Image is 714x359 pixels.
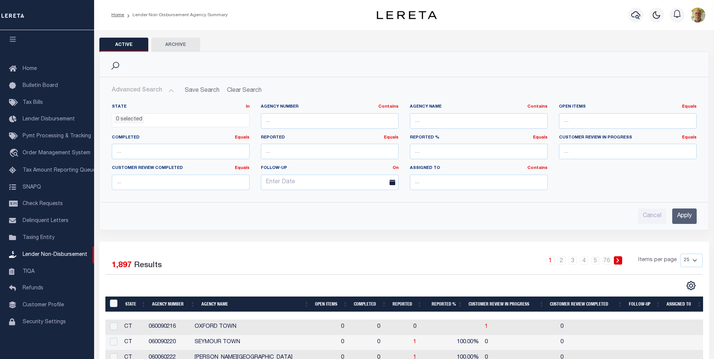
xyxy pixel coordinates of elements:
[261,104,399,110] label: Agency Number
[559,144,697,159] input: ...
[23,117,75,122] span: Lender Disbursement
[312,297,351,312] th: Open Items: activate to sort column ascending
[23,319,66,325] span: Security Settings
[393,166,399,170] a: On
[235,166,250,170] a: Equals
[638,208,666,224] input: Cancel
[626,297,664,312] th: Follow-up: activate to sort column ascending
[105,297,123,312] th: MBACode
[192,319,338,335] td: OXFORD TOWN
[378,105,399,109] a: Contains
[146,319,192,335] td: 060090216
[410,319,444,335] td: 0
[23,100,43,105] span: Tax Bills
[527,105,548,109] a: Contains
[23,83,58,88] span: Bulletin Board
[23,201,63,207] span: Check Requests
[261,175,399,190] input: Enter Date
[444,335,482,350] td: 100.00%
[134,260,162,272] label: Results
[9,149,21,158] i: travel_explore
[198,297,312,312] th: Agency Name: activate to sort column ascending
[192,335,338,350] td: SEYMOUR TOWN
[23,184,41,190] span: SNAPQ
[603,256,611,265] a: 76
[112,144,250,159] input: ...
[23,218,69,224] span: Delinquent Letters
[591,256,600,265] a: 5
[569,256,577,265] a: 3
[672,208,697,224] input: Apply
[580,256,588,265] a: 4
[410,175,548,190] input: ...
[527,166,548,170] a: Contains
[557,319,631,335] td: 0
[485,324,488,329] a: 1
[682,105,697,109] a: Equals
[122,297,149,312] th: State: activate to sort column ascending
[559,135,697,141] label: Customer Review In Progress
[547,297,626,312] th: Customer Review Completed: activate to sort column ascending
[338,335,374,350] td: 0
[410,104,548,110] label: Agency Name
[23,252,87,257] span: Lender Non-Disbursement
[261,135,399,141] label: Reported
[112,165,250,172] label: Customer Review Completed
[377,11,437,19] img: logo-dark.svg
[23,66,37,71] span: Home
[23,134,91,139] span: Pymt Processing & Tracking
[111,13,124,17] a: Home
[384,135,399,140] a: Equals
[23,151,90,156] span: Order Management System
[682,135,697,140] a: Equals
[410,135,548,141] label: Reported %
[121,335,146,350] td: CT
[149,297,198,312] th: Agency Number: activate to sort column ascending
[664,297,705,312] th: Assigned To: activate to sort column ascending
[23,286,43,291] span: Refunds
[482,335,558,350] td: 0
[410,113,548,129] input: ...
[23,269,35,274] span: TIQA
[410,165,548,172] label: Assigned To
[410,144,548,159] input: ...
[351,297,390,312] th: Completed: activate to sort column ascending
[246,105,250,109] a: In
[559,113,697,129] input: ...
[261,144,399,159] input: ...
[146,335,192,350] td: 060090220
[124,12,228,18] li: Lender Non-Disbursement Agency Summary
[559,104,697,110] label: Open Items
[546,256,554,265] a: 1
[23,303,64,308] span: Customer Profile
[425,297,466,312] th: Reported %: activate to sort column ascending
[255,165,404,172] label: Follow-up
[261,113,399,129] input: ...
[374,319,410,335] td: 0
[114,116,144,124] li: 0 selected
[112,83,174,98] button: Advanced Search
[112,135,250,141] label: Completed
[390,297,425,312] th: Reported: activate to sort column ascending
[112,175,250,190] input: ...
[374,335,410,350] td: 0
[338,319,374,335] td: 0
[23,235,55,240] span: Taxing Entity
[466,297,547,312] th: Customer Review In Progress: activate to sort column ascending
[112,262,132,269] span: 1,897
[533,135,548,140] a: Equals
[112,104,250,110] label: State
[121,319,146,335] td: CT
[638,256,677,265] span: Items per page
[99,38,148,52] button: Active
[235,135,250,140] a: Equals
[413,339,416,345] a: 1
[151,38,200,52] button: Archive
[557,256,566,265] a: 2
[23,168,96,173] span: Tax Amount Reporting Queue
[557,335,631,350] td: 0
